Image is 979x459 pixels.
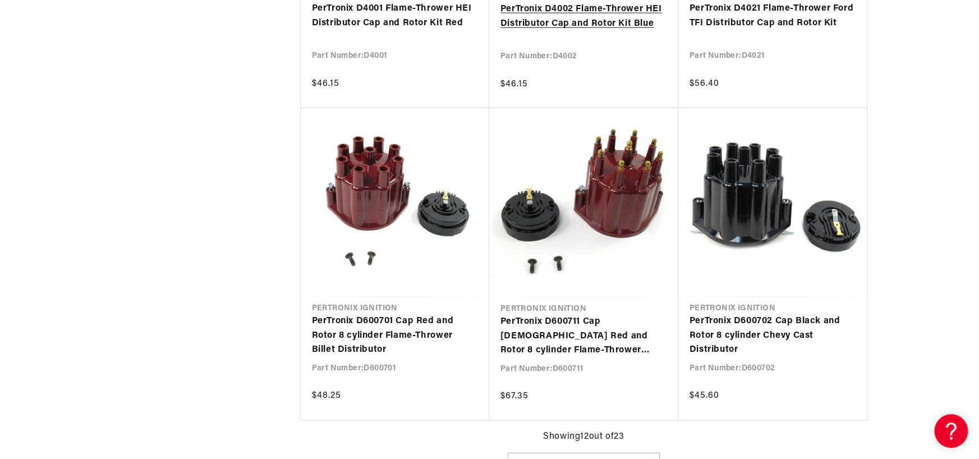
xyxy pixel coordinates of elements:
[690,314,856,357] a: PerTronix D600702 Cap Black and Rotor 8 cylinder Chevy Cast Distributor
[500,2,667,31] a: PerTronix D4002 Flame-Thrower HEI Distributor Cap and Rotor Kit Blue
[312,314,478,357] a: PerTronix D600701 Cap Red and Rotor 8 cylinder Flame-Thrower Billet Distributor
[312,2,478,30] a: PerTronix D4001 Flame-Thrower HEI Distributor Cap and Rotor Kit Red
[690,2,856,30] a: PerTronix D4021 Flame-Thrower Ford TFI Distributor Cap and Rotor Kit
[543,430,624,444] span: Showing 12 out of 23
[500,315,667,358] a: PerTronix D600711 Cap [DEMOGRAPHIC_DATA] Red and Rotor 8 cylinder Flame-Thrower Billet Distributor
